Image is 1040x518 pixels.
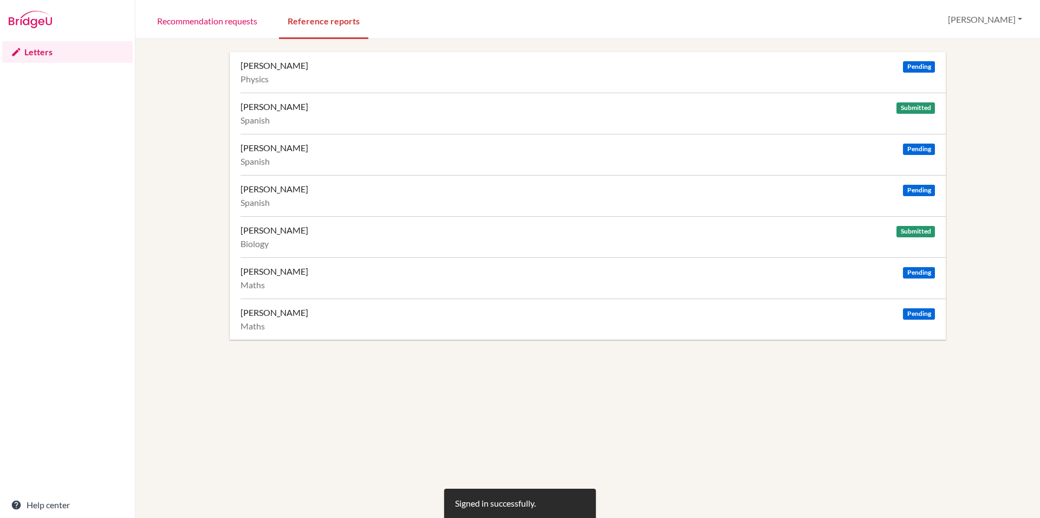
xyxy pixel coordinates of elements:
[240,101,308,112] div: [PERSON_NAME]
[240,143,308,153] div: [PERSON_NAME]
[240,74,935,85] div: Physics
[240,93,946,134] a: [PERSON_NAME] Submitted Spanish
[240,184,308,195] div: [PERSON_NAME]
[240,280,935,290] div: Maths
[2,41,133,63] a: Letters
[240,238,935,249] div: Biology
[896,226,934,237] span: Submitted
[148,2,266,39] a: Recommendation requests
[240,197,935,208] div: Spanish
[240,321,935,332] div: Maths
[240,299,946,340] a: [PERSON_NAME] Pending Maths
[240,52,946,93] a: [PERSON_NAME] Pending Physics
[240,266,308,277] div: [PERSON_NAME]
[240,175,946,216] a: [PERSON_NAME] Pending Spanish
[240,307,308,318] div: [PERSON_NAME]
[240,134,946,175] a: [PERSON_NAME] Pending Spanish
[903,185,934,196] span: Pending
[240,257,946,299] a: [PERSON_NAME] Pending Maths
[903,308,934,320] span: Pending
[9,11,52,28] img: Bridge-U
[240,115,935,126] div: Spanish
[903,144,934,155] span: Pending
[903,267,934,279] span: Pending
[240,60,308,71] div: [PERSON_NAME]
[279,2,368,39] a: Reference reports
[240,225,308,236] div: [PERSON_NAME]
[943,9,1027,30] button: [PERSON_NAME]
[455,497,536,510] div: Signed in successfully.
[240,156,935,167] div: Spanish
[240,216,946,257] a: [PERSON_NAME] Submitted Biology
[903,61,934,73] span: Pending
[896,102,934,114] span: Submitted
